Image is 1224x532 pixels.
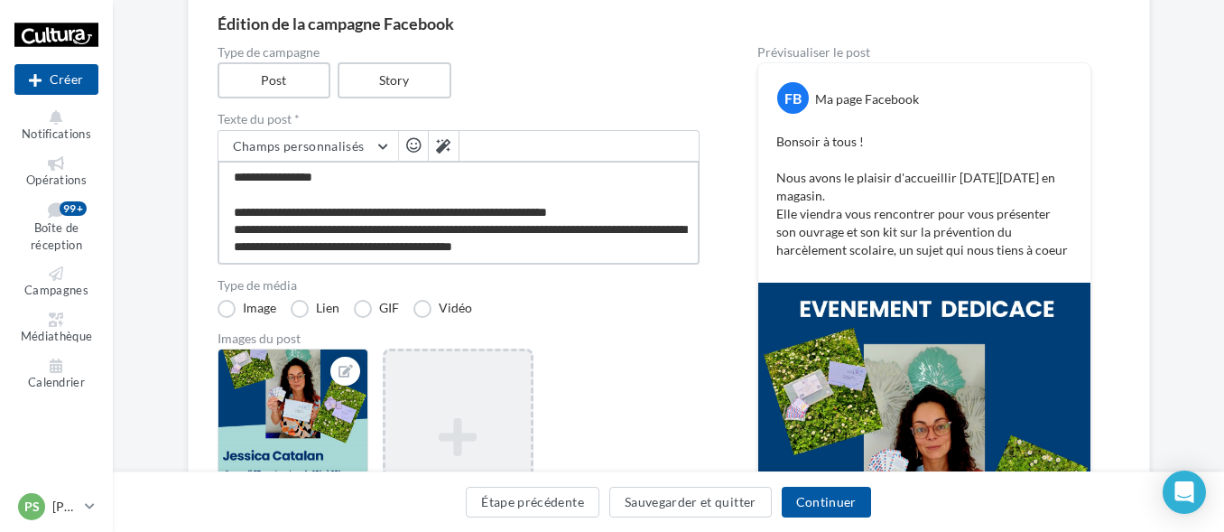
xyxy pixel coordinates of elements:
[609,487,772,518] button: Sauvegarder et quitter
[60,201,87,216] div: 99+
[466,487,599,518] button: Étape précédente
[218,113,700,126] label: Texte du post *
[413,300,472,318] label: Vidéo
[14,490,98,524] a: PS [PERSON_NAME]
[757,46,1091,59] div: Prévisualiser le post
[354,300,399,318] label: GIF
[218,300,276,318] label: Image
[218,131,398,162] button: Champs personnalisés
[14,64,98,95] div: Nouvelle campagne
[776,133,1072,259] p: Bonsoir à tous ! Nous avons le plaisir d'accueillir [DATE][DATE] en magasin. Elle viendra vous re...
[1163,471,1206,514] div: Open Intercom Messenger
[14,198,98,256] a: Boîte de réception99+
[218,332,700,345] div: Images du post
[14,153,98,191] a: Opérations
[218,62,331,98] label: Post
[14,355,98,394] a: Calendrier
[14,64,98,95] button: Créer
[218,279,700,292] label: Type de média
[28,375,85,389] span: Calendrier
[24,284,88,298] span: Campagnes
[26,173,87,187] span: Opérations
[31,221,82,253] span: Boîte de réception
[22,126,91,141] span: Notifications
[233,138,365,154] span: Champs personnalisés
[14,263,98,302] a: Campagnes
[14,309,98,348] a: Médiathèque
[24,498,40,516] span: PS
[21,329,93,343] span: Médiathèque
[291,300,339,318] label: Lien
[52,498,78,516] p: [PERSON_NAME]
[14,107,98,145] button: Notifications
[218,15,1120,32] div: Édition de la campagne Facebook
[815,90,919,108] div: Ma page Facebook
[782,487,871,518] button: Continuer
[218,46,700,59] label: Type de campagne
[777,82,809,114] div: FB
[338,62,451,98] label: Story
